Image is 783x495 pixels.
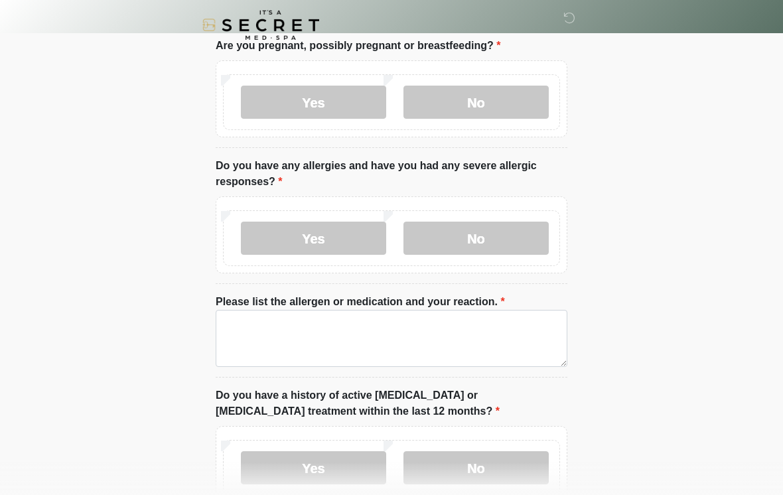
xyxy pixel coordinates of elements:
label: Yes [241,86,386,119]
label: Do you have any allergies and have you had any severe allergic responses? [216,158,567,190]
label: No [403,222,549,255]
label: Yes [241,222,386,255]
label: Please list the allergen or medication and your reaction. [216,294,505,310]
label: No [403,86,549,119]
label: Yes [241,451,386,484]
label: No [403,451,549,484]
label: Do you have a history of active [MEDICAL_DATA] or [MEDICAL_DATA] treatment within the last 12 mon... [216,388,567,419]
img: It's A Secret Med Spa Logo [202,10,319,40]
